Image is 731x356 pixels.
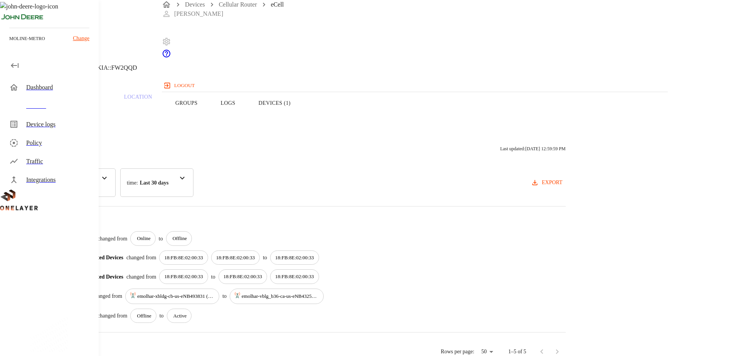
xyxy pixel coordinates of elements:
[97,235,127,243] p: changed from
[80,254,123,262] p: Connected Devices
[127,179,138,187] p: time :
[263,254,267,262] p: to
[97,312,127,320] p: changed from
[19,216,566,225] p: 5 results
[164,254,203,262] p: 18:FB:8E:02:00:33
[216,254,255,262] p: 18:FB:8E:02:00:33
[162,53,171,59] span: Support Portal
[224,273,262,280] p: 18:FB:8E:02:00:33
[219,1,257,8] a: Cellular Router
[185,1,205,8] a: Devices
[160,312,164,320] p: to
[140,179,169,187] p: Last 30 days
[137,312,151,320] p: Offline
[529,176,566,190] button: export
[242,292,319,300] p: emolhar-vblg_b36-ca-us-eNB432539 (#EB211210942::NOKIA::FW2QQD)
[209,79,247,128] button: Logs
[137,235,150,242] p: Online
[92,292,122,300] p: changed from
[500,145,566,152] p: Last updated: [DATE] 12:59:59 PM
[441,348,474,356] p: Rows per page:
[173,235,187,242] p: Offline
[137,292,214,300] p: emolhar-xbldg-cb-us-eNB493831 (#DH240725609::NOKIA::ASIB)
[159,235,163,243] p: to
[222,292,227,300] p: to
[126,273,156,281] p: changed from
[164,273,203,280] p: 18:FB:8E:02:00:33
[211,273,215,281] p: to
[162,79,668,92] a: logout
[162,79,198,92] button: logout
[113,79,164,128] a: Location
[173,312,187,320] p: Active
[247,79,302,128] button: Devices (1)
[508,348,526,356] p: 1–5 of 5
[80,273,123,281] p: Connected Devices
[275,254,314,262] p: 18:FB:8E:02:00:33
[126,254,156,262] p: changed from
[164,79,209,128] button: Groups
[275,273,314,280] p: 18:FB:8E:02:00:33
[174,9,223,18] p: [PERSON_NAME]
[162,53,171,59] a: onelayer-support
